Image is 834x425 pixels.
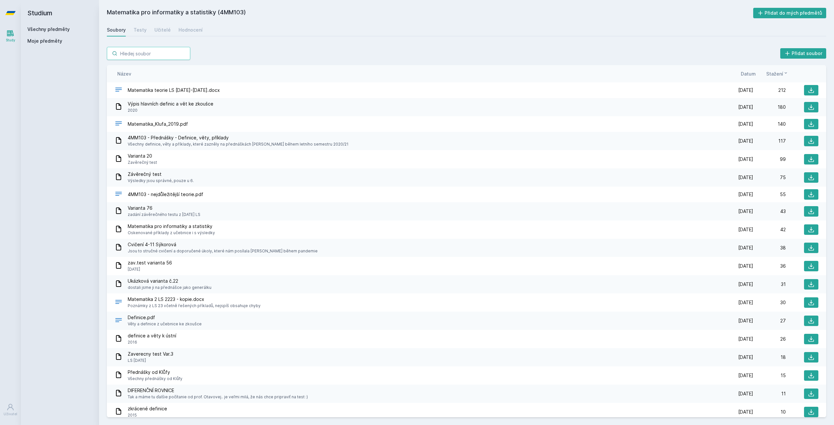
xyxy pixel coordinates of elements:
span: Zavěrečný test [128,159,157,166]
a: Soubory [107,23,126,36]
span: zav.test varianta 56 [128,260,172,266]
span: [DATE] [738,208,753,215]
a: Testy [134,23,147,36]
div: 75 [753,174,786,181]
span: [DATE] [738,226,753,233]
span: Jsou to stručné cvičení a doporučené úkoly, které nám posílala [PERSON_NAME] během pandemie [128,248,318,254]
span: [DATE] [738,245,753,251]
span: zkrácené definice [128,405,167,412]
div: 180 [753,104,786,110]
div: 18 [753,354,786,361]
span: Ukázková varianta č.22 [128,278,211,284]
div: 30 [753,299,786,306]
span: Tak a máme tu ďalšie počítanie od prof. Otavovej.. je veľmi milá, že nás chce pripraviť na test :) [128,394,308,400]
div: 212 [753,87,786,93]
div: Study [6,38,15,43]
div: 26 [753,336,786,342]
span: [DATE] [128,266,172,273]
div: 10 [753,409,786,415]
a: Study [1,26,20,46]
span: 4MM103 - nejdůležitější teorie.pdf [128,191,203,198]
div: 15 [753,372,786,379]
a: Všechny předměty [27,26,70,32]
span: [DATE] [738,191,753,198]
h2: Matematika pro informatiky a statistiky (4MM103) [107,8,753,18]
span: [DATE] [738,354,753,361]
span: DIFERENČNÍ ROVNICE [128,387,308,394]
span: Stažení [766,70,783,77]
span: 2015 [128,412,167,418]
div: 27 [753,318,786,324]
div: 31 [753,281,786,288]
span: dostali jsme ji na přednášce jako generálku [128,284,211,291]
span: Matematika_Klufa_2019.pdf [128,121,188,127]
span: [DATE] [738,263,753,269]
span: Cvičení 4-11 Sýkorová [128,241,318,248]
span: Poznámky z LS 23 včetně řešených příkladů, nejspíš obsahuje chyby [128,303,261,309]
a: Uživatel [1,400,20,420]
span: Výsledky jsou správné, pouze u 6. [128,177,194,184]
span: Zaverecny test Var.3 [128,351,173,357]
div: Hodnocení [179,27,203,33]
span: Matematika pro informatiky a statistiky [128,223,215,230]
div: 11 [753,390,786,397]
span: [DATE] [738,87,753,93]
button: Přidat do mých předmětů [753,8,827,18]
span: Matematika teorie LS [DATE]-[DATE].docx [128,87,220,93]
span: Závěrečný test [128,171,194,177]
span: Všechny definice, věty a příklady, které zazněly na přednáškách [PERSON_NAME] během letního semes... [128,141,349,148]
span: Varianta 76 [128,205,200,211]
span: [DATE] [738,174,753,181]
div: Učitelé [154,27,171,33]
a: Učitelé [154,23,171,36]
button: Název [117,70,131,77]
span: 2016 [128,339,176,346]
div: Testy [134,27,147,33]
span: Matematika 2 LS 2223 - kopie.docx [128,296,261,303]
span: definice a věty k ústní [128,333,176,339]
span: Přednášky od Klůfy [128,369,182,375]
span: 2020 [128,107,213,114]
span: Moje předměty [27,38,62,44]
div: 117 [753,138,786,144]
button: Stažení [766,70,788,77]
input: Hledej soubor [107,47,190,60]
span: [DATE] [738,409,753,415]
span: zadání závěrečného testu z [DATE] LS [128,211,200,218]
div: 140 [753,121,786,127]
div: 99 [753,156,786,163]
a: Hodnocení [179,23,203,36]
span: Oskenované příklady z učebnice i s výsledky [128,230,215,236]
span: Všechny přednášky od Klůfy [128,375,182,382]
button: Přidat soubor [780,48,827,59]
span: [DATE] [738,390,753,397]
span: Věty a definice z učebnice ke zkoušce [128,321,202,327]
span: [DATE] [738,156,753,163]
span: Definice.pdf [128,314,202,321]
span: LS [DATE] [128,357,173,364]
span: [DATE] [738,281,753,288]
button: Datum [741,70,756,77]
span: [DATE] [738,336,753,342]
div: DOCX [115,86,122,95]
div: 43 [753,208,786,215]
div: PDF [115,316,122,326]
div: DOCX [115,298,122,307]
div: Soubory [107,27,126,33]
div: 38 [753,245,786,251]
div: 42 [753,226,786,233]
span: 4MM103 - Přednášky - Definice, věty, příklady [128,135,349,141]
span: [DATE] [738,318,753,324]
div: Uživatel [4,412,17,417]
div: 36 [753,263,786,269]
span: Výpis hlavních definic a vět ke zkoušce [128,101,213,107]
span: Varianta 20 [128,153,157,159]
div: PDF [115,190,122,199]
div: PDF [115,120,122,129]
span: [DATE] [738,121,753,127]
span: [DATE] [738,138,753,144]
span: [DATE] [738,299,753,306]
